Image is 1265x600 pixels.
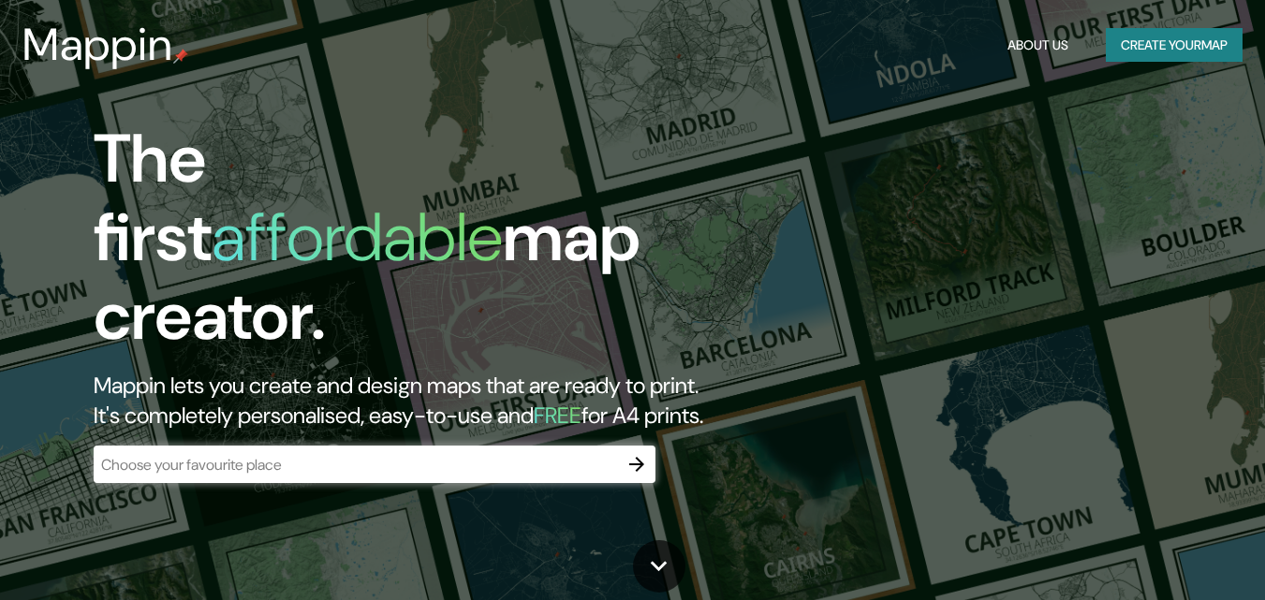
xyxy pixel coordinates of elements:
h5: FREE [534,401,581,430]
h2: Mappin lets you create and design maps that are ready to print. It's completely personalised, eas... [94,371,727,431]
h1: The first map creator. [94,120,727,371]
h3: Mappin [22,19,173,71]
button: About Us [1000,28,1076,63]
img: mappin-pin [173,49,188,64]
button: Create yourmap [1106,28,1243,63]
input: Choose your favourite place [94,454,618,476]
iframe: Help widget launcher [1098,527,1244,579]
h1: affordable [212,194,503,281]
